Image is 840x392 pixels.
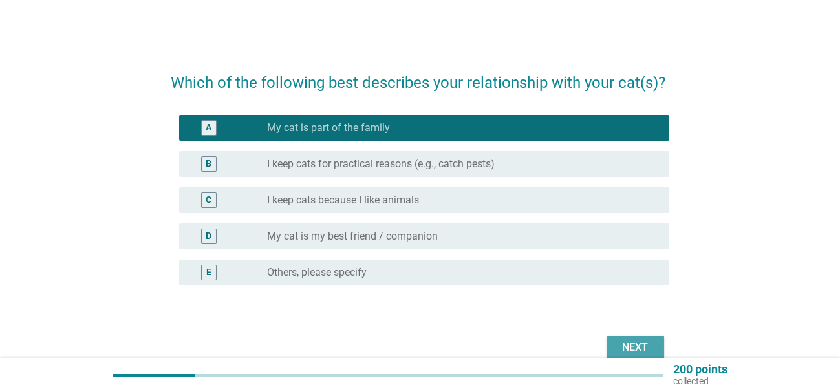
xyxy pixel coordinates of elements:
[607,336,664,359] button: Next
[206,266,211,280] div: E
[268,121,391,134] label: My cat is part of the family
[673,375,727,387] p: collected
[268,194,420,207] label: I keep cats because I like animals
[673,364,727,375] p: 200 points
[206,194,211,207] div: C
[206,230,211,243] div: D
[618,340,654,355] div: Next
[268,158,495,170] label: I keep cats for practical reasons (e.g., catch pests)
[206,158,211,171] div: B
[206,121,211,135] div: A
[171,58,669,94] h2: Which of the following best describes your relationship with your cat(s)?
[268,266,367,279] label: Others, please specify
[268,230,438,243] label: My cat is my best friend / companion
